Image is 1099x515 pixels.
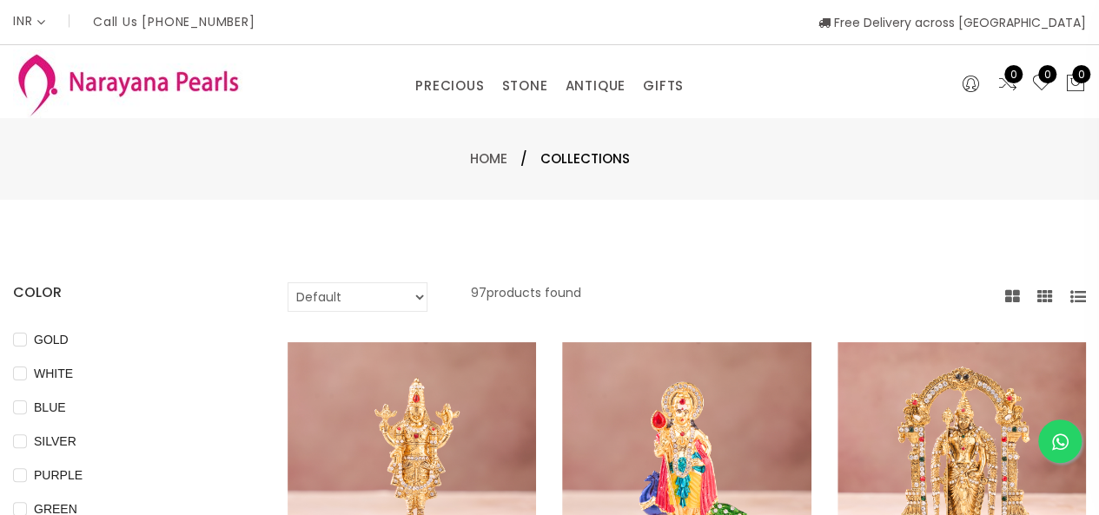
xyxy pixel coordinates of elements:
a: 0 [997,73,1018,96]
a: PRECIOUS [415,73,484,99]
span: BLUE [27,398,73,417]
p: 97 products found [471,282,581,312]
a: STONE [501,73,547,99]
span: Collections [540,149,630,169]
span: SILVER [27,432,83,451]
span: 0 [1072,65,1090,83]
h4: COLOR [13,282,235,303]
span: 0 [1038,65,1056,83]
button: 0 [1065,73,1086,96]
span: 0 [1004,65,1023,83]
a: 0 [1031,73,1052,96]
a: Home [470,149,507,168]
a: GIFTS [643,73,684,99]
span: PURPLE [27,465,89,485]
span: WHITE [27,364,80,383]
span: Free Delivery across [GEOGRAPHIC_DATA] [818,14,1086,31]
a: ANTIQUE [565,73,626,99]
p: Call Us [PHONE_NUMBER] [93,16,255,28]
span: GOLD [27,330,76,349]
span: / [520,149,527,169]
